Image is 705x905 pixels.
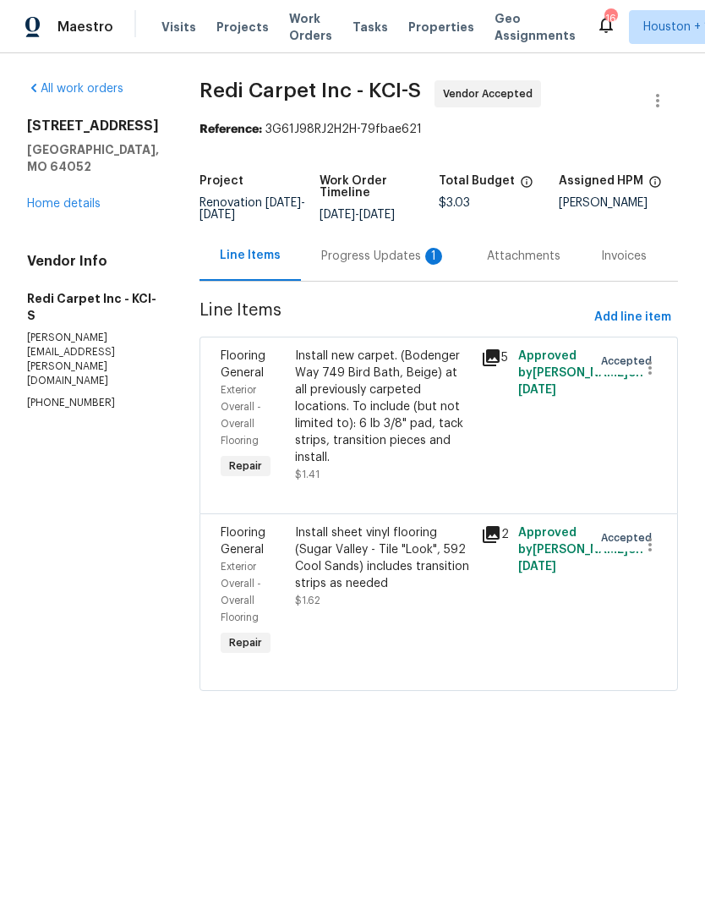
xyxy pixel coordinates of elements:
[27,83,123,95] a: All work orders
[199,197,305,221] span: -
[221,527,265,556] span: Flooring General
[220,247,281,264] div: Line Items
[518,350,643,396] span: Approved by [PERSON_NAME] on
[295,348,471,466] div: Install new carpet. (Bodenger Way 749 Bird Bath, Beige) at all previously carpeted locations. To ...
[495,10,576,44] span: Geo Assignments
[601,248,647,265] div: Invoices
[199,175,243,187] h5: Project
[221,350,265,379] span: Flooring General
[27,198,101,210] a: Home details
[199,302,587,333] span: Line Items
[604,10,616,27] div: 16
[518,527,643,573] span: Approved by [PERSON_NAME] on
[216,19,269,36] span: Projects
[481,524,508,545] div: 2
[601,353,659,370] span: Accepted
[221,562,261,623] span: Exterior Overall - Overall Flooring
[222,634,269,651] span: Repair
[222,458,269,474] span: Repair
[487,248,560,265] div: Attachments
[439,175,515,187] h5: Total Budget
[27,331,159,389] p: [PERSON_NAME][EMAIL_ADDRESS][PERSON_NAME][DOMAIN_NAME]
[321,248,446,265] div: Progress Updates
[295,524,471,592] div: Install sheet vinyl flooring (Sugar Valley - Tile "Look", 592 Cool Sands) includes transition str...
[594,307,671,328] span: Add line item
[27,253,159,270] h4: Vendor Info
[648,175,662,197] span: The hpm assigned to this work order.
[199,121,678,138] div: 3G61J98RJ2H2H-79fbae621
[425,248,442,265] div: 1
[221,385,261,446] span: Exterior Overall - Overall Flooring
[559,197,679,209] div: [PERSON_NAME]
[27,141,159,175] h5: [GEOGRAPHIC_DATA], MO 64052
[439,197,470,209] span: $3.03
[520,175,533,197] span: The total cost of line items that have been proposed by Opendoor. This sum includes line items th...
[408,19,474,36] span: Properties
[601,529,659,546] span: Accepted
[518,561,556,573] span: [DATE]
[199,197,305,221] span: Renovation
[199,80,421,101] span: Redi Carpet Inc - KCI-S
[320,209,395,221] span: -
[359,209,395,221] span: [DATE]
[265,197,301,209] span: [DATE]
[320,175,440,199] h5: Work Order Timeline
[27,396,159,410] p: [PHONE_NUMBER]
[320,209,355,221] span: [DATE]
[161,19,196,36] span: Visits
[518,384,556,396] span: [DATE]
[481,348,508,368] div: 5
[587,302,678,333] button: Add line item
[559,175,643,187] h5: Assigned HPM
[295,595,320,606] span: $1.62
[57,19,113,36] span: Maestro
[27,290,159,324] h5: Redi Carpet Inc - KCI-S
[27,118,159,134] h2: [STREET_ADDRESS]
[199,123,262,135] b: Reference:
[199,209,235,221] span: [DATE]
[352,21,388,33] span: Tasks
[289,10,332,44] span: Work Orders
[443,85,539,102] span: Vendor Accepted
[295,469,320,480] span: $1.41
